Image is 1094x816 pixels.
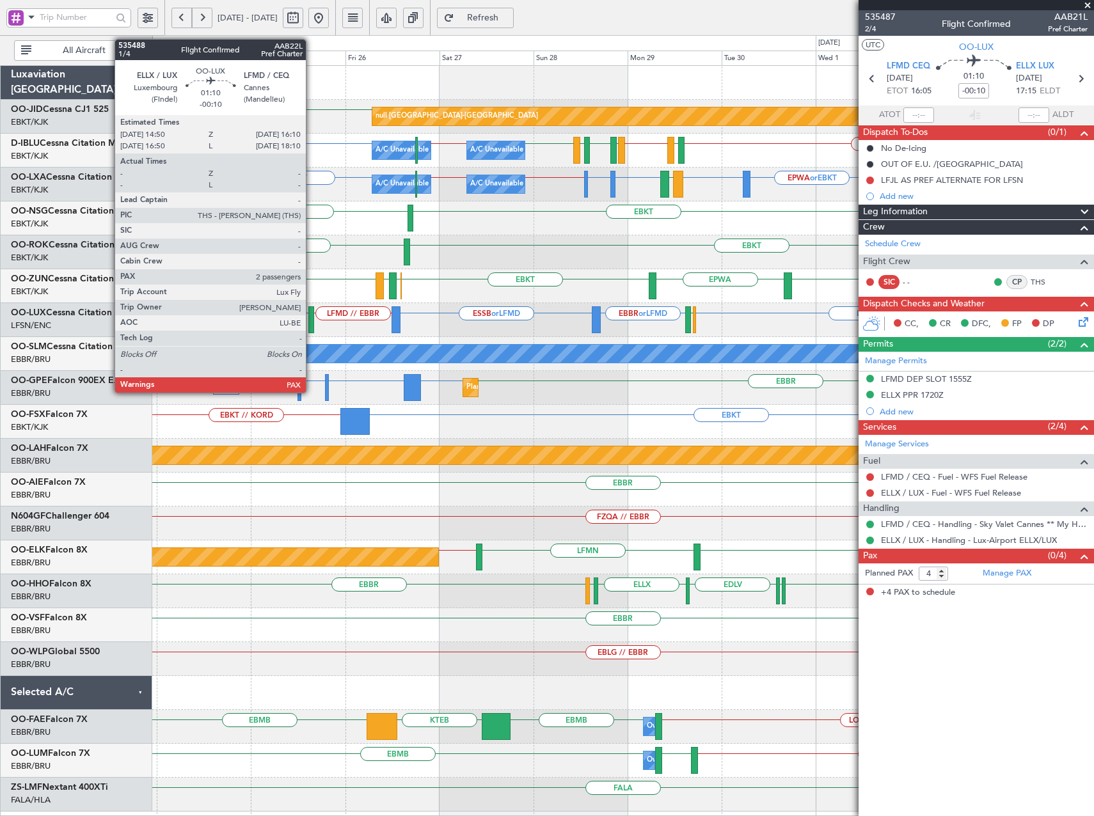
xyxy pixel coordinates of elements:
span: Leg Information [863,205,928,219]
div: Wed 1 [816,51,910,66]
span: 2/4 [865,24,896,35]
span: Services [863,420,896,435]
div: CP [1006,275,1027,289]
button: Refresh [437,8,514,28]
div: null [GEOGRAPHIC_DATA]-[GEOGRAPHIC_DATA] [376,107,538,126]
span: (0/1) [1048,125,1066,139]
div: SIC [878,275,900,289]
a: Schedule Crew [865,238,921,251]
a: OO-NSGCessna Citation CJ4 [11,207,132,216]
div: Owner Melsbroek Air Base [647,717,734,736]
span: Pax [863,549,877,563]
span: 535487 [865,10,896,24]
a: OO-LXACessna Citation CJ4 [11,173,131,182]
div: [DATE] [818,38,840,49]
div: - - [903,276,931,288]
span: (2/2) [1048,337,1066,350]
a: D-IBLUCessna Citation M2 [11,139,122,148]
span: CR [940,318,951,331]
a: LFMD / CEQ - Fuel - WFS Fuel Release [881,471,1027,482]
span: Handling [863,501,900,516]
div: Add new [880,191,1088,201]
span: Flight Crew [863,255,910,269]
div: A/C Unavailable [GEOGRAPHIC_DATA] ([GEOGRAPHIC_DATA] National) [376,141,614,160]
span: OO-HHO [11,579,49,588]
span: ATOT [879,109,900,122]
a: LFSN/ENC [11,320,51,331]
span: CC, [905,318,919,331]
a: OO-ROKCessna Citation CJ4 [11,240,133,249]
a: EBBR/BRU [11,523,51,535]
button: UTC [862,39,884,51]
div: Add new [880,406,1088,417]
input: Trip Number [40,8,112,27]
span: +4 PAX to schedule [881,586,955,599]
span: DP [1043,318,1054,331]
a: N604GFChallenger 604 [11,512,109,521]
span: OO-SLM [11,342,47,351]
a: EBKT/KJK [11,184,48,196]
span: OO-FSX [11,410,45,419]
span: Refresh [457,13,509,22]
span: OO-LUM [11,749,48,758]
a: Manage Permits [865,355,927,368]
span: FP [1012,318,1022,331]
a: OO-GPEFalcon 900EX EASy II [11,376,138,385]
a: EBKT/KJK [11,421,48,433]
a: ELLX / LUX - Fuel - WFS Fuel Release [881,487,1021,498]
span: OO-VSF [11,613,45,622]
span: Pref Charter [1048,24,1088,35]
span: (0/4) [1048,549,1066,562]
a: EBKT/KJK [11,150,48,162]
span: OO-JID [11,105,43,114]
div: [DATE] [155,38,177,49]
a: EBBR/BRU [11,557,51,569]
span: AAB21L [1048,10,1088,24]
span: DFC, [972,318,991,331]
span: OO-LXA [11,173,46,182]
a: OO-AIEFalcon 7X [11,478,86,487]
a: ELLX / LUX - Handling - Lux-Airport ELLX/LUX [881,535,1057,545]
a: EBKT/KJK [11,116,48,128]
span: ELLX LUX [1016,60,1054,73]
a: EBKT/KJK [11,252,48,263]
div: A/C Unavailable [GEOGRAPHIC_DATA]-[GEOGRAPHIC_DATA] [470,141,674,160]
a: OO-LUXCessna Citation CJ4 [11,308,131,317]
span: D-IBLU [11,139,40,148]
button: All Aircraft [14,40,139,61]
span: 17:15 [1016,85,1036,98]
span: Crew [863,220,885,235]
span: N604GF [11,512,45,521]
a: OO-SLMCessna Citation XLS [11,342,131,351]
a: LFMD / CEQ - Handling - Sky Valet Cannes ** My Handling**LFMD / CEQ [881,519,1088,530]
span: (2/4) [1048,420,1066,433]
div: No De-Icing [881,143,926,153]
a: Manage Services [865,438,929,451]
div: Tue 30 [722,51,816,66]
span: [DATE] - [DATE] [218,12,278,24]
span: ZS-LMF [11,783,42,792]
div: A/C Unavailable [470,175,523,194]
a: FALA/HLA [11,794,51,806]
img: arrow-gray.svg [223,381,230,386]
div: Owner Melsbroek Air Base [647,751,734,770]
a: OO-VSFFalcon 8X [11,613,87,622]
span: OO-LAH [11,444,46,453]
a: Manage PAX [983,567,1031,580]
div: A/C Unavailable [GEOGRAPHIC_DATA] ([GEOGRAPHIC_DATA] National) [376,175,614,194]
span: OO-LUX [959,40,994,54]
span: [DATE] [1016,72,1042,85]
span: OO-NSG [11,207,48,216]
span: [DATE] [887,72,913,85]
span: Dispatch To-Dos [863,125,928,140]
a: EBBR/BRU [11,489,51,501]
label: Planned PAX [865,567,913,580]
span: OO-AIE [11,478,44,487]
div: Wed 24 [157,51,251,66]
div: ELLX PPR 1720Z [881,389,944,400]
span: 01:10 [963,70,984,83]
span: Fuel [863,454,880,469]
a: OO-LUMFalcon 7X [11,749,90,758]
span: OO-ROK [11,240,49,249]
div: Sun 28 [534,51,628,66]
